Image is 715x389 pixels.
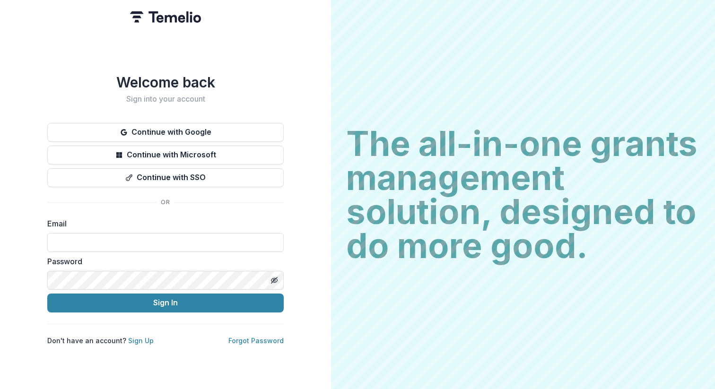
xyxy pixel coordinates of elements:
a: Sign Up [128,337,154,345]
h1: Welcome back [47,74,284,91]
h2: Sign into your account [47,95,284,104]
button: Sign In [47,294,284,312]
img: Temelio [130,11,201,23]
p: Don't have an account? [47,336,154,346]
a: Forgot Password [228,337,284,345]
label: Password [47,256,278,267]
label: Email [47,218,278,229]
button: Toggle password visibility [267,273,282,288]
button: Continue with Microsoft [47,146,284,164]
button: Continue with SSO [47,168,284,187]
button: Continue with Google [47,123,284,142]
